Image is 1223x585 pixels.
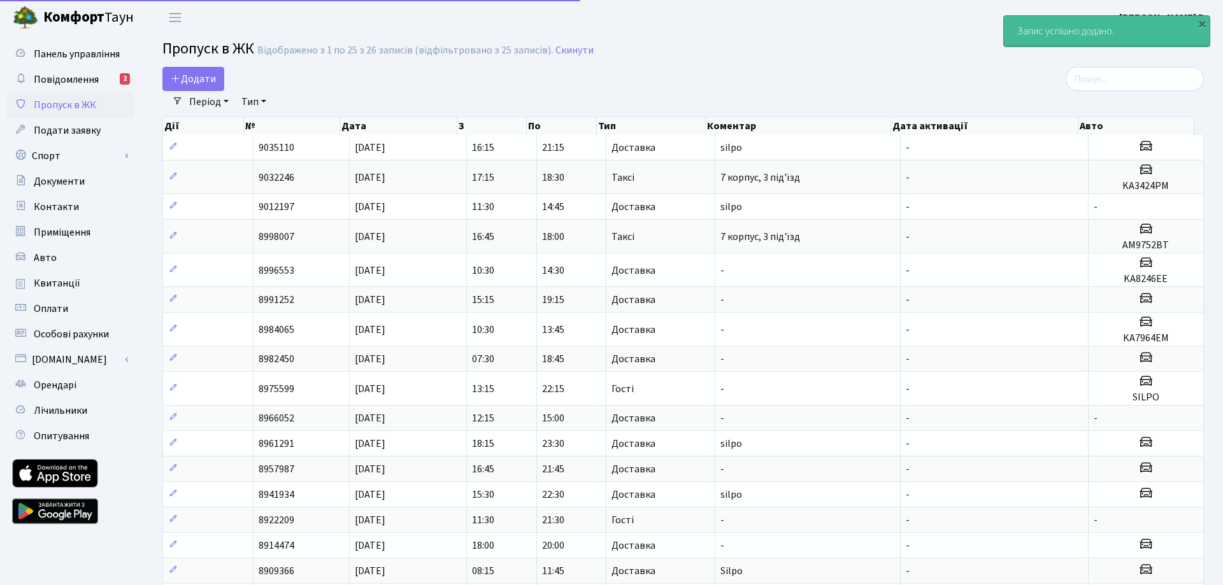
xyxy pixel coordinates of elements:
[1119,11,1208,25] b: [PERSON_NAME] В.
[720,513,724,527] span: -
[34,200,79,214] span: Контакти
[472,293,494,307] span: 15:15
[906,382,910,396] span: -
[720,488,742,502] span: silpo
[611,439,655,449] span: Доставка
[906,462,910,476] span: -
[472,462,494,476] span: 16:45
[472,230,494,244] span: 16:45
[542,230,564,244] span: 18:00
[355,230,385,244] span: [DATE]
[906,141,910,155] span: -
[6,67,134,92] a: Повідомлення2
[34,251,57,265] span: Авто
[906,411,910,425] span: -
[906,539,910,553] span: -
[720,462,724,476] span: -
[259,539,294,553] span: 8914474
[472,200,494,214] span: 11:30
[720,264,724,278] span: -
[906,264,910,278] span: -
[34,276,80,290] span: Квитанції
[259,437,294,451] span: 8961291
[906,352,910,366] span: -
[906,200,910,214] span: -
[355,352,385,366] span: [DATE]
[472,264,494,278] span: 10:30
[6,347,134,372] a: [DOMAIN_NAME]
[259,352,294,366] span: 8982450
[34,302,68,316] span: Оплати
[13,5,38,31] img: logo.png
[257,45,553,57] div: Відображено з 1 по 25 з 26 записів (відфільтровано з 25 записів).
[720,564,743,578] span: Silpo
[720,171,800,185] span: 7 корпус, 3 під'їзд
[236,91,271,113] a: Тип
[1066,67,1204,91] input: Пошук...
[259,462,294,476] span: 8957987
[355,264,385,278] span: [DATE]
[472,411,494,425] span: 12:15
[340,117,457,135] th: Дата
[472,141,494,155] span: 16:15
[542,437,564,451] span: 23:30
[542,411,564,425] span: 15:00
[611,515,634,525] span: Гості
[6,296,134,321] a: Оплати
[6,220,134,245] a: Приміщення
[259,564,294,578] span: 8909366
[259,488,294,502] span: 8941934
[1196,17,1208,30] div: ×
[6,321,134,347] a: Особові рахунки
[542,352,564,366] span: 18:45
[720,293,724,307] span: -
[34,378,76,392] span: Орендарі
[906,293,910,307] span: -
[906,513,910,527] span: -
[706,117,891,135] th: Коментар
[1119,10,1208,25] a: [PERSON_NAME] В.
[611,173,634,183] span: Таксі
[259,264,294,278] span: 8996553
[611,566,655,576] span: Доставка
[259,323,294,337] span: 8984065
[906,488,910,502] span: -
[472,564,494,578] span: 08:15
[171,72,216,86] span: Додати
[611,413,655,423] span: Доставка
[542,488,564,502] span: 22:30
[542,293,564,307] span: 19:15
[457,117,527,135] th: З
[542,200,564,214] span: 14:45
[542,323,564,337] span: 13:45
[34,429,89,443] span: Опитування
[355,564,385,578] span: [DATE]
[259,411,294,425] span: 8966052
[355,462,385,476] span: [DATE]
[355,437,385,451] span: [DATE]
[906,323,910,337] span: -
[6,41,134,67] a: Панель управління
[472,382,494,396] span: 13:15
[6,372,134,398] a: Орендарі
[472,323,494,337] span: 10:30
[6,118,134,143] a: Подати заявку
[611,490,655,500] span: Доставка
[527,117,597,135] th: По
[720,437,742,451] span: silpo
[891,117,1078,135] th: Дата активації
[472,352,494,366] span: 07:30
[355,513,385,527] span: [DATE]
[34,47,120,61] span: Панель управління
[472,513,494,527] span: 11:30
[6,143,134,169] a: Спорт
[906,437,910,451] span: -
[611,295,655,305] span: Доставка
[720,230,800,244] span: 7 корпус, 3 під'їзд
[162,38,254,60] span: Пропуск в ЖК
[120,73,130,85] div: 2
[555,45,594,57] a: Скинути
[1094,411,1098,425] span: -
[472,539,494,553] span: 18:00
[611,265,655,276] span: Доставка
